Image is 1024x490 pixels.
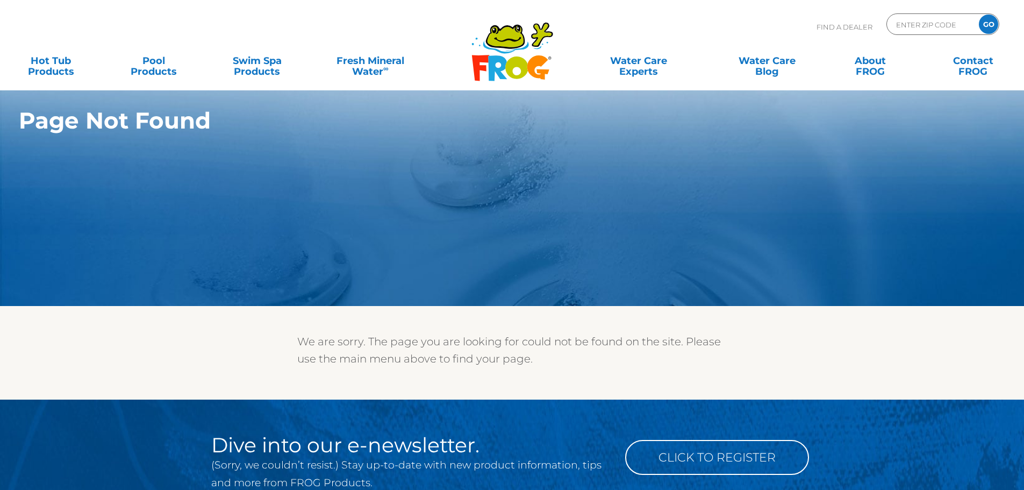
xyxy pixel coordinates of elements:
[383,64,389,73] sup: ∞
[211,435,609,456] h2: Dive into our e-newsletter.
[574,50,704,72] a: Water CareExperts
[625,440,809,475] a: Click to Register
[114,50,194,72] a: PoolProducts
[830,50,910,72] a: AboutFROG
[979,15,998,34] input: GO
[933,50,1013,72] a: ContactFROG
[19,108,920,133] h1: Page Not Found
[297,333,727,367] p: We are sorry. The page you are looking for could not be found on the site. Please use the main me...
[11,50,91,72] a: Hot TubProducts
[817,13,872,40] p: Find A Dealer
[217,50,297,72] a: Swim SpaProducts
[727,50,807,72] a: Water CareBlog
[895,17,968,32] input: Zip Code Form
[320,50,420,72] a: Fresh MineralWater∞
